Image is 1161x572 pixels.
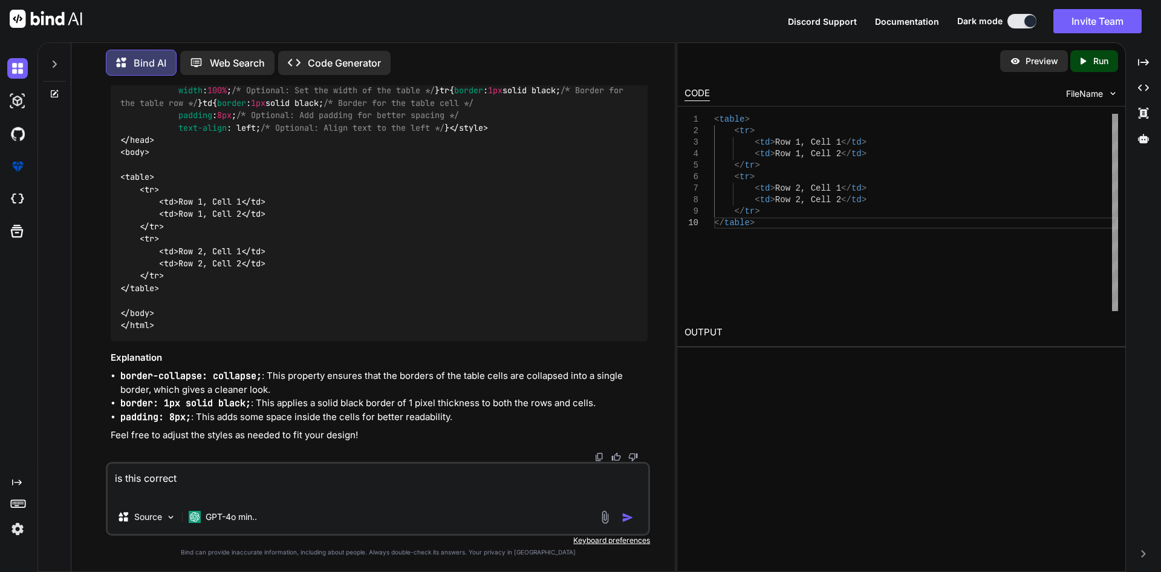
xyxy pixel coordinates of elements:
[164,258,174,269] span: td
[251,258,261,269] span: td
[106,548,650,557] p: Bind can provide inaccurate information, including about people. Always double-check its answers....
[749,172,754,182] span: >
[164,246,174,257] span: td
[622,511,634,524] img: icon
[125,172,149,183] span: table
[10,10,82,28] img: Bind AI
[861,137,866,147] span: >
[875,16,939,27] span: Documentation
[714,114,719,124] span: <
[719,114,744,124] span: table
[841,149,851,159] span: </
[759,195,770,205] span: td
[120,369,648,396] li: : This property ensures that the borders of the table cells are collapsed into a single border, w...
[841,195,851,205] span: </
[120,134,154,145] span: </ >
[164,209,174,220] span: td
[685,137,698,148] div: 3
[207,85,227,96] span: 100%
[594,452,604,462] img: copy
[734,160,744,170] span: </
[598,510,612,524] img: attachment
[724,218,749,228] span: table
[120,172,154,183] span: < >
[759,183,770,193] span: td
[120,410,648,424] li: : This adds some space inside the cells for better readability.
[788,16,857,27] span: Discord Support
[685,206,698,217] div: 9
[217,110,232,121] span: 8px
[755,206,759,216] span: >
[734,206,744,216] span: </
[775,195,841,205] span: Row 2, Cell 2
[749,218,754,228] span: >
[130,307,149,318] span: body
[140,184,159,195] span: < >
[241,246,265,257] span: </ >
[685,183,698,194] div: 7
[106,536,650,545] p: Keyboard preferences
[159,209,178,220] span: < >
[7,123,28,144] img: githubDark
[120,397,251,409] code: border: 1px solid black;
[488,85,502,96] span: 1px
[611,452,621,462] img: like
[159,196,178,207] span: < >
[677,318,1125,347] h2: OUTPUT
[241,258,265,269] span: </ >
[875,15,939,28] button: Documentation
[140,221,164,232] span: </ >
[120,73,628,133] span: { : collapse; : ; } { : solid black; } { : solid black; : ; : left; }
[189,511,201,523] img: GPT-4o mini
[125,147,145,158] span: body
[770,195,775,205] span: >
[324,97,473,108] span: /* Border for the table cell */
[685,160,698,171] div: 5
[7,189,28,209] img: cloudideIcon
[140,234,159,245] span: < >
[7,519,28,539] img: settings
[108,464,648,500] textarea: is this correct
[217,97,246,108] span: border
[454,85,483,96] span: border
[770,137,775,147] span: >
[740,172,750,182] span: tr
[841,183,851,193] span: </
[775,149,841,159] span: Row 1, Cell 2
[134,511,162,523] p: Source
[111,351,648,365] h3: Explanation
[130,134,149,145] span: head
[241,196,265,207] span: </ >
[851,195,862,205] span: td
[261,122,444,133] span: /* Optional: Align text to the left */
[440,85,449,96] span: tr
[164,196,174,207] span: td
[788,15,857,28] button: Discord Support
[685,148,698,160] div: 4
[120,411,191,423] code: padding: 8px;
[957,15,1003,27] span: Dark mode
[744,206,755,216] span: tr
[459,122,483,133] span: style
[755,160,759,170] span: >
[1066,88,1103,100] span: FileName
[861,149,866,159] span: >
[714,218,724,228] span: </
[734,172,739,182] span: <
[120,85,628,108] span: /* Border for the table row */
[120,320,154,330] span: </ >
[206,511,257,523] p: GPT-4o min..
[178,85,203,96] span: width
[149,221,159,232] span: tr
[755,183,759,193] span: <
[755,149,759,159] span: <
[685,125,698,137] div: 2
[251,209,261,220] span: td
[178,110,212,121] span: padding
[251,97,265,108] span: 1px
[159,258,178,269] span: < >
[241,209,265,220] span: </ >
[7,58,28,79] img: darkChat
[120,147,149,158] span: < >
[7,91,28,111] img: darkAi-studio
